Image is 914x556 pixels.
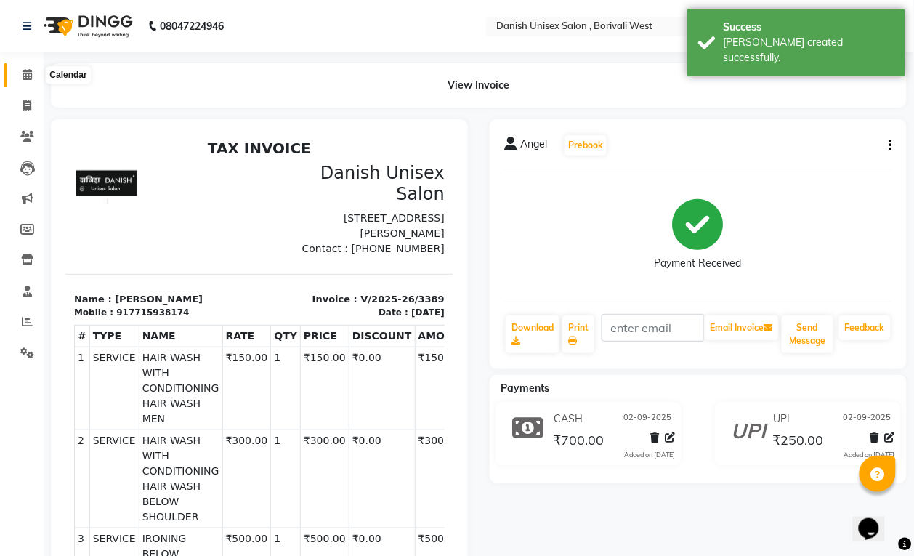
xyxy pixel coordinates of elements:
[77,217,154,293] span: HAIR WASH WITH CONDITIONING HAIR WASH MEN
[157,214,206,297] td: ₹150.00
[349,192,406,214] th: AMOUNT
[724,35,894,65] div: Bill created successfully.
[277,453,332,468] div: SUBTOTAL
[506,315,559,353] a: Download
[853,498,899,541] iframe: chat widget
[844,450,895,460] div: Added on [DATE]
[203,108,379,123] p: Contact : [PHONE_NUMBER]
[203,77,379,108] p: [STREET_ADDRESS][PERSON_NAME]
[24,395,73,447] td: SERVICE
[206,395,235,447] td: 1
[346,172,379,185] div: [DATE]
[160,6,224,47] b: 08047224946
[235,214,284,297] td: ₹150.00
[313,172,343,185] div: Date :
[333,468,388,483] div: ₹950.00
[51,172,124,185] div: 917715938174
[9,395,25,447] td: 3
[9,297,25,395] td: 2
[206,297,235,395] td: 1
[705,315,779,340] button: Email Invoice
[565,135,607,156] button: Prebook
[349,297,406,395] td: ₹300.00
[520,137,547,157] span: Angel
[77,299,154,391] span: HAIR WASH WITH CONDITIONING HAIR WASH BELOW SHOULDER
[774,411,790,427] span: UPI
[782,315,833,353] button: Send Message
[206,192,235,214] th: QTY
[235,395,284,447] td: ₹500.00
[24,297,73,395] td: SERVICE
[9,214,25,297] td: 1
[283,395,349,447] td: ₹0.00
[625,450,676,460] div: Added on [DATE]
[206,214,235,297] td: 1
[602,314,704,342] input: enter email
[9,6,379,23] h2: TAX INVOICE
[37,6,137,47] img: logo
[655,257,742,272] div: Payment Received
[839,315,891,340] a: Feedback
[235,192,284,214] th: PRICE
[501,382,549,395] span: Payments
[24,214,73,297] td: SERVICE
[46,67,90,84] div: Calendar
[283,297,349,395] td: ₹0.00
[724,20,894,35] div: Success
[24,192,73,214] th: TYPE
[77,398,154,443] span: IRONING BELOW SHOULDER
[277,483,332,514] div: GRAND TOTAL
[624,411,672,427] span: 02-09-2025
[277,514,332,529] div: Paid
[554,411,583,427] span: CASH
[349,214,406,297] td: ₹150.00
[562,315,594,353] a: Print
[773,432,824,452] span: ₹250.00
[203,158,379,173] p: Invoice : V/2025-26/3389
[333,453,388,468] div: ₹950.00
[157,192,206,214] th: RATE
[277,468,332,483] div: NET
[51,63,907,108] div: View Invoice
[157,297,206,395] td: ₹300.00
[283,192,349,214] th: DISCOUNT
[554,432,604,452] span: ₹700.00
[9,192,25,214] th: #
[333,514,388,529] div: ₹950.00
[157,395,206,447] td: ₹500.00
[283,214,349,297] td: ₹0.00
[9,172,48,185] div: Mobile :
[203,29,379,71] h3: Danish Unisex Salon
[235,297,284,395] td: ₹300.00
[73,192,157,214] th: NAME
[9,158,185,173] p: Name : [PERSON_NAME]
[333,483,388,514] div: ₹950.00
[349,395,406,447] td: ₹500.00
[844,411,891,427] span: 02-09-2025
